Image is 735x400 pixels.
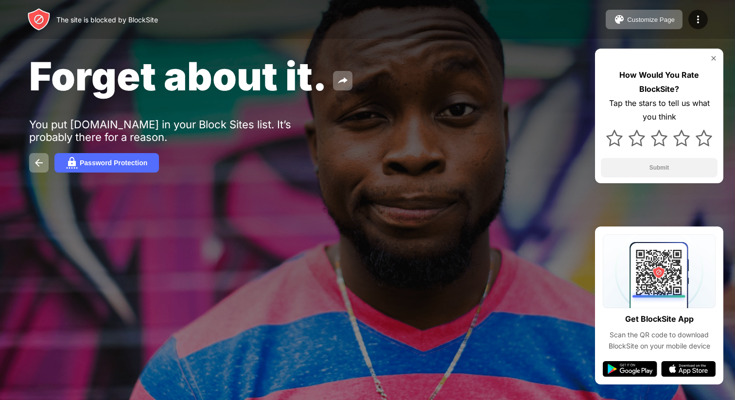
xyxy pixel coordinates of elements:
img: password.svg [66,157,78,169]
img: star.svg [673,130,690,146]
button: Submit [601,158,717,177]
img: pallet.svg [613,14,625,25]
img: menu-icon.svg [692,14,704,25]
div: Get BlockSite App [625,312,694,326]
img: star.svg [606,130,623,146]
img: star.svg [696,130,712,146]
div: Customize Page [627,16,675,23]
img: star.svg [629,130,645,146]
div: You put [DOMAIN_NAME] in your Block Sites list. It’s probably there for a reason. [29,118,330,143]
button: Password Protection [54,153,159,173]
img: qrcode.svg [603,234,716,308]
img: star.svg [651,130,667,146]
img: rate-us-close.svg [710,54,717,62]
span: Forget about it. [29,52,327,100]
img: share.svg [337,75,349,87]
button: Customize Page [606,10,682,29]
div: How Would You Rate BlockSite? [601,68,717,96]
img: back.svg [33,157,45,169]
img: app-store.svg [661,361,716,377]
div: Scan the QR code to download BlockSite on your mobile device [603,330,716,351]
div: The site is blocked by BlockSite [56,16,158,24]
img: google-play.svg [603,361,657,377]
img: header-logo.svg [27,8,51,31]
div: Tap the stars to tell us what you think [601,96,717,124]
div: Password Protection [80,159,147,167]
